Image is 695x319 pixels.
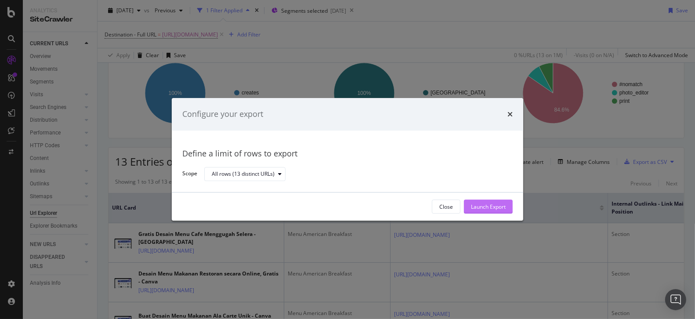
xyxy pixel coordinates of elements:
[182,170,197,180] label: Scope
[665,289,686,310] div: Open Intercom Messenger
[439,203,453,210] div: Close
[507,109,513,120] div: times
[182,148,513,159] div: Define a limit of rows to export
[172,98,523,221] div: modal
[204,167,286,181] button: All rows (13 distinct URLs)
[471,203,506,210] div: Launch Export
[182,109,263,120] div: Configure your export
[432,200,460,214] button: Close
[212,171,275,177] div: All rows (13 distinct URLs)
[464,200,513,214] button: Launch Export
